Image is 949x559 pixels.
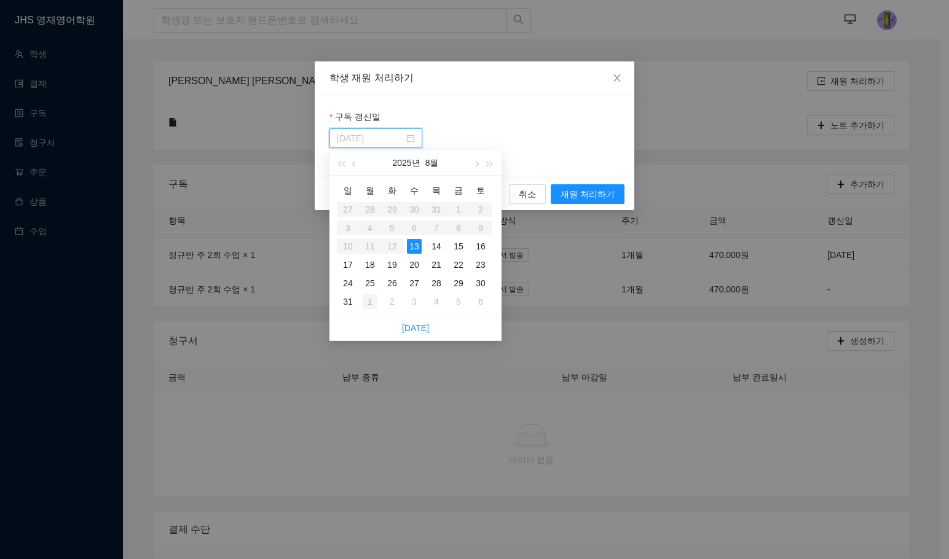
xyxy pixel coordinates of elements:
[612,73,622,83] span: close
[407,239,422,254] div: 13
[519,187,536,201] span: 취소
[407,257,422,272] div: 20
[385,257,400,272] div: 19
[425,150,439,175] button: 8월
[381,181,403,200] th: 화
[385,294,400,309] div: 2
[337,181,359,200] th: 일
[429,276,444,291] div: 28
[447,256,470,274] td: 2025-08-22
[473,276,488,291] div: 30
[451,294,466,309] div: 5
[407,276,422,291] div: 27
[425,181,447,200] th: 목
[425,256,447,274] td: 2025-08-21
[359,256,381,274] td: 2025-08-18
[429,294,444,309] div: 4
[337,256,359,274] td: 2025-08-17
[600,61,634,96] button: Close
[447,292,470,311] td: 2025-09-05
[403,256,425,274] td: 2025-08-20
[473,239,488,254] div: 16
[425,237,447,256] td: 2025-08-14
[509,184,546,204] button: 취소
[470,181,492,200] th: 토
[329,71,620,85] div: 학생 재원 처리하기
[381,274,403,292] td: 2025-08-26
[425,274,447,292] td: 2025-08-28
[363,257,377,272] div: 18
[429,257,444,272] div: 21
[473,294,488,309] div: 6
[551,184,624,204] button: 재원 처리하기
[403,274,425,292] td: 2025-08-27
[447,181,470,200] th: 금
[363,276,377,291] div: 25
[359,181,381,200] th: 월
[359,292,381,311] td: 2025-09-01
[425,292,447,311] td: 2025-09-04
[341,257,355,272] div: 17
[385,276,400,291] div: 26
[407,294,422,309] div: 3
[359,274,381,292] td: 2025-08-25
[470,256,492,274] td: 2025-08-23
[447,274,470,292] td: 2025-08-29
[470,292,492,311] td: 2025-09-06
[337,292,359,311] td: 2025-08-31
[381,292,403,311] td: 2025-09-02
[341,294,355,309] div: 31
[470,274,492,292] td: 2025-08-30
[451,239,466,254] div: 15
[381,256,403,274] td: 2025-08-19
[403,292,425,311] td: 2025-09-03
[561,187,615,201] span: 재원 처리하기
[402,323,429,333] a: [DATE]
[429,239,444,254] div: 14
[403,181,425,200] th: 수
[337,131,404,145] input: 구독 갱신일 구독 갱신일
[451,276,466,291] div: 29
[393,150,420,175] button: 2025년
[341,276,355,291] div: 24
[447,237,470,256] td: 2025-08-15
[470,237,492,256] td: 2025-08-16
[473,257,488,272] div: 23
[363,294,377,309] div: 1
[337,274,359,292] td: 2025-08-24
[451,257,466,272] div: 22
[403,237,425,256] td: 2025-08-13
[329,110,380,123] label: 구독 갱신일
